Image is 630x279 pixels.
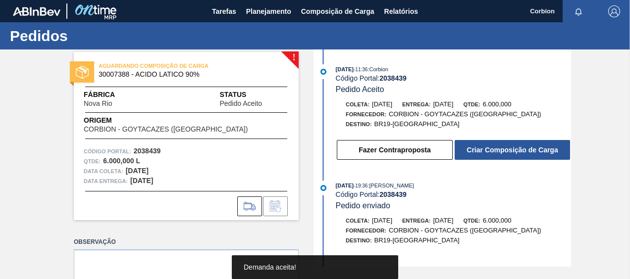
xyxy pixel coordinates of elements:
[374,236,460,244] span: BR19-[GEOGRAPHIC_DATA]
[336,74,571,82] div: Código Portal:
[134,147,161,155] strong: 2038439
[346,228,386,233] span: Fornecedor:
[246,5,291,17] span: Planejamento
[337,140,453,160] button: Fazer Contraproposta
[455,140,570,160] button: Criar Composição de Carga
[84,115,276,126] span: Origem
[389,110,541,118] span: CORBION - GOYTACAZES ([GEOGRAPHIC_DATA])
[244,263,296,271] span: Demanda aceita!
[374,120,460,128] span: BR19-[GEOGRAPHIC_DATA]
[84,176,128,186] span: Data entrega:
[336,183,354,188] span: [DATE]
[103,157,140,165] strong: 6.000,000 L
[301,5,374,17] span: Composição de Carga
[99,61,237,71] span: AGUARDANDO COMPOSIÇÃO DE CARGA
[84,90,144,100] span: Fábrica
[384,5,418,17] span: Relatórios
[84,166,123,176] span: Data coleta:
[126,167,149,175] strong: [DATE]
[433,217,453,224] span: [DATE]
[367,66,388,72] span: : Corbion
[346,218,369,224] span: Coleta:
[354,67,367,72] span: - 11:36
[372,217,392,224] span: [DATE]
[433,100,453,108] span: [DATE]
[389,227,541,234] span: CORBION - GOYTACAZES ([GEOGRAPHIC_DATA])
[563,4,594,18] button: Notificações
[237,196,262,216] div: Ir para Composição de Carga
[346,121,372,127] span: Destino:
[379,74,407,82] strong: 2038439
[84,100,112,107] span: Nova Rio
[84,156,101,166] span: Qtde :
[99,71,278,78] span: 30007388 - ACIDO LATICO 90%
[463,218,480,224] span: Qtde:
[608,5,620,17] img: Logout
[372,100,392,108] span: [DATE]
[483,100,512,108] span: 6.000,000
[10,30,186,42] h1: Pedidos
[463,101,480,107] span: Qtde:
[219,90,289,100] span: Status
[483,217,512,224] span: 6.000,000
[336,201,390,210] span: Pedido enviado
[336,85,384,93] span: Pedido Aceito
[346,111,386,117] span: Fornecedor:
[346,237,372,243] span: Destino:
[402,101,430,107] span: Entrega:
[336,190,571,198] div: Código Portal:
[354,183,367,188] span: - 19:36
[13,7,60,16] img: TNhmsLtSVTkK8tSr43FrP2fwEKptu5GPRR3wAAAABJRU5ErkJggg==
[263,196,288,216] div: Informar alteração no pedido
[402,218,430,224] span: Entrega:
[130,177,153,185] strong: [DATE]
[336,66,354,72] span: [DATE]
[84,126,248,133] span: CORBION - GOYTACAZES ([GEOGRAPHIC_DATA])
[84,146,131,156] span: Código Portal:
[76,66,89,79] img: status
[219,100,262,107] span: Pedido Aceito
[212,5,236,17] span: Tarefas
[379,190,407,198] strong: 2038439
[367,183,414,188] span: : [PERSON_NAME]
[320,69,326,75] img: atual
[320,185,326,191] img: atual
[346,101,369,107] span: Coleta:
[74,235,299,249] label: Observação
